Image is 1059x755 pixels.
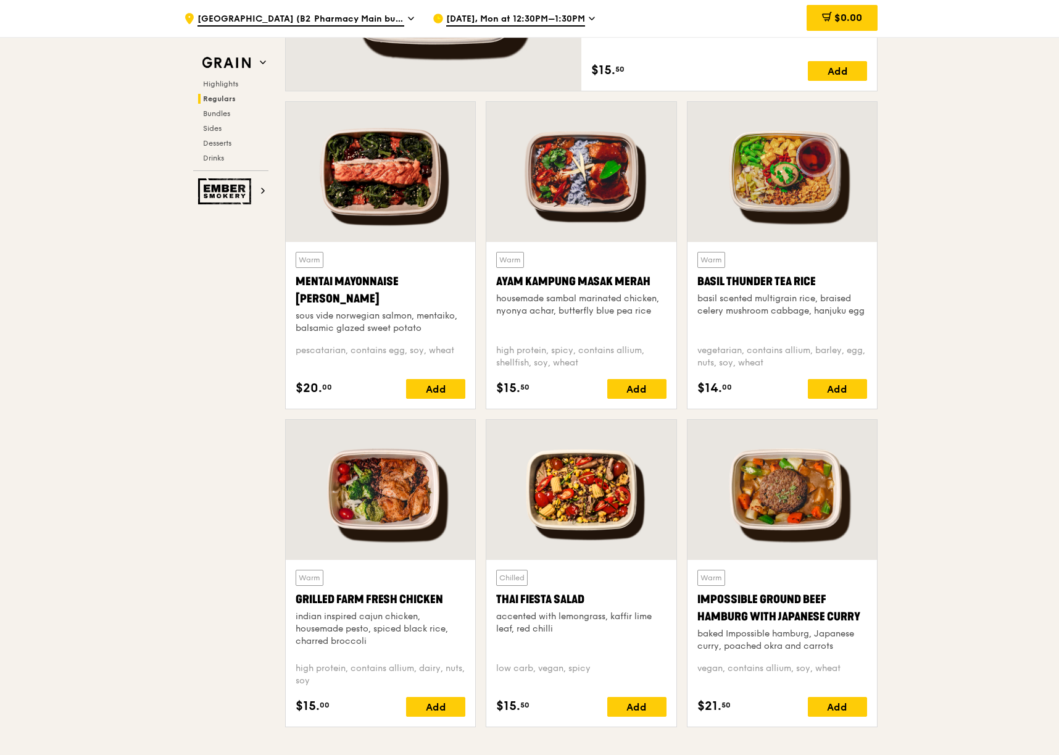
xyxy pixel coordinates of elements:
span: 50 [520,700,529,710]
div: housemade sambal marinated chicken, nyonya achar, butterfly blue pea rice [496,293,666,317]
span: $15. [496,379,520,398]
span: $15. [296,697,320,715]
span: $20. [296,379,322,398]
span: Highlights [203,80,238,88]
div: Warm [496,252,524,268]
div: baked Impossible hamburg, Japanese curry, poached okra and carrots [697,628,867,653]
div: basil scented multigrain rice, braised celery mushroom cabbage, hanjuku egg [697,293,867,317]
div: Warm [697,570,725,586]
div: Warm [296,570,323,586]
span: Sides [203,124,222,133]
div: Warm [697,252,725,268]
span: 00 [322,382,332,392]
span: 50 [520,382,529,392]
span: $15. [496,697,520,715]
div: Impossible Ground Beef Hamburg with Japanese Curry [697,591,867,625]
div: Mentai Mayonnaise [PERSON_NAME] [296,273,465,307]
span: Drinks [203,154,224,162]
div: high protein, spicy, contains allium, shellfish, soy, wheat [496,344,666,369]
div: indian inspired cajun chicken, housemade pesto, spiced black rice, charred broccoli [296,611,465,648]
div: sous vide norwegian salmon, mentaiko, balsamic glazed sweet potato [296,310,465,335]
div: Warm [296,252,323,268]
div: Add [808,379,867,399]
div: vegan, contains allium, soy, wheat [697,662,867,687]
span: Regulars [203,94,236,103]
div: Add [607,697,667,717]
div: Chilled [496,570,528,586]
div: Add [808,697,867,717]
span: Desserts [203,139,231,148]
span: 00 [722,382,732,392]
div: high protein, contains allium, dairy, nuts, soy [296,662,465,687]
div: Add [406,379,465,399]
img: Ember Smokery web logo [198,178,255,204]
div: Add [607,379,667,399]
span: $14. [697,379,722,398]
div: Ayam Kampung Masak Merah [496,273,666,290]
div: low carb, vegan, spicy [496,662,666,687]
span: [DATE], Mon at 12:30PM–1:30PM [446,13,585,27]
img: Grain web logo [198,52,255,74]
span: Bundles [203,109,230,118]
span: $21. [697,697,721,715]
span: 50 [615,64,625,74]
span: [GEOGRAPHIC_DATA] (B2 Pharmacy Main building) [197,13,404,27]
span: 00 [320,700,330,710]
div: Thai Fiesta Salad [496,591,666,608]
div: Grilled Farm Fresh Chicken [296,591,465,608]
div: Add [406,697,465,717]
div: accented with lemongrass, kaffir lime leaf, red chilli [496,611,666,635]
span: $15. [591,61,615,80]
div: vegetarian, contains allium, barley, egg, nuts, soy, wheat [697,344,867,369]
div: Basil Thunder Tea Rice [697,273,867,290]
div: Add [808,61,867,81]
span: $0.00 [834,12,862,23]
span: 50 [721,700,731,710]
div: pescatarian, contains egg, soy, wheat [296,344,465,369]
